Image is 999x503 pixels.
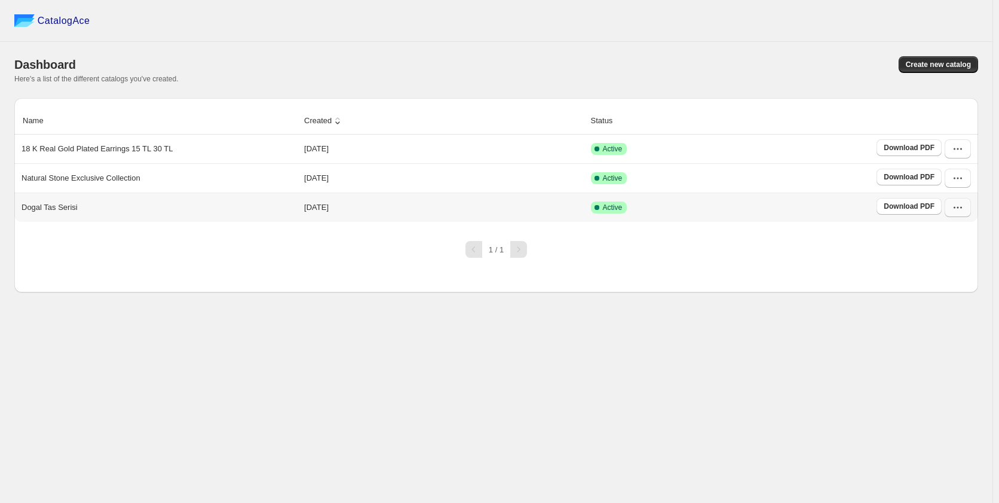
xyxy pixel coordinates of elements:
span: Download PDF [884,172,934,182]
span: Download PDF [884,143,934,153]
p: Dogal Tas Serisi [22,202,78,214]
td: [DATE] [301,163,587,193]
span: Dashboard [14,58,76,71]
button: Create new catalog [899,56,978,73]
a: Download PDF [877,198,942,215]
p: Natural Stone Exclusive Collection [22,172,140,184]
button: Status [589,109,627,132]
button: Created [302,109,345,132]
span: Active [603,144,623,154]
img: catalog ace [14,14,35,27]
span: Create new catalog [906,60,971,69]
span: Here's a list of the different catalogs you've created. [14,75,179,83]
td: [DATE] [301,135,587,163]
span: CatalogAce [38,15,90,27]
span: 1 / 1 [489,245,504,254]
span: Active [603,173,623,183]
p: 18 K Real Gold Plated Earrings 15 TL 30 TL [22,143,173,155]
a: Download PDF [877,169,942,185]
td: [DATE] [301,193,587,222]
button: Name [21,109,57,132]
a: Download PDF [877,139,942,156]
span: Active [603,203,623,212]
span: Download PDF [884,202,934,211]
